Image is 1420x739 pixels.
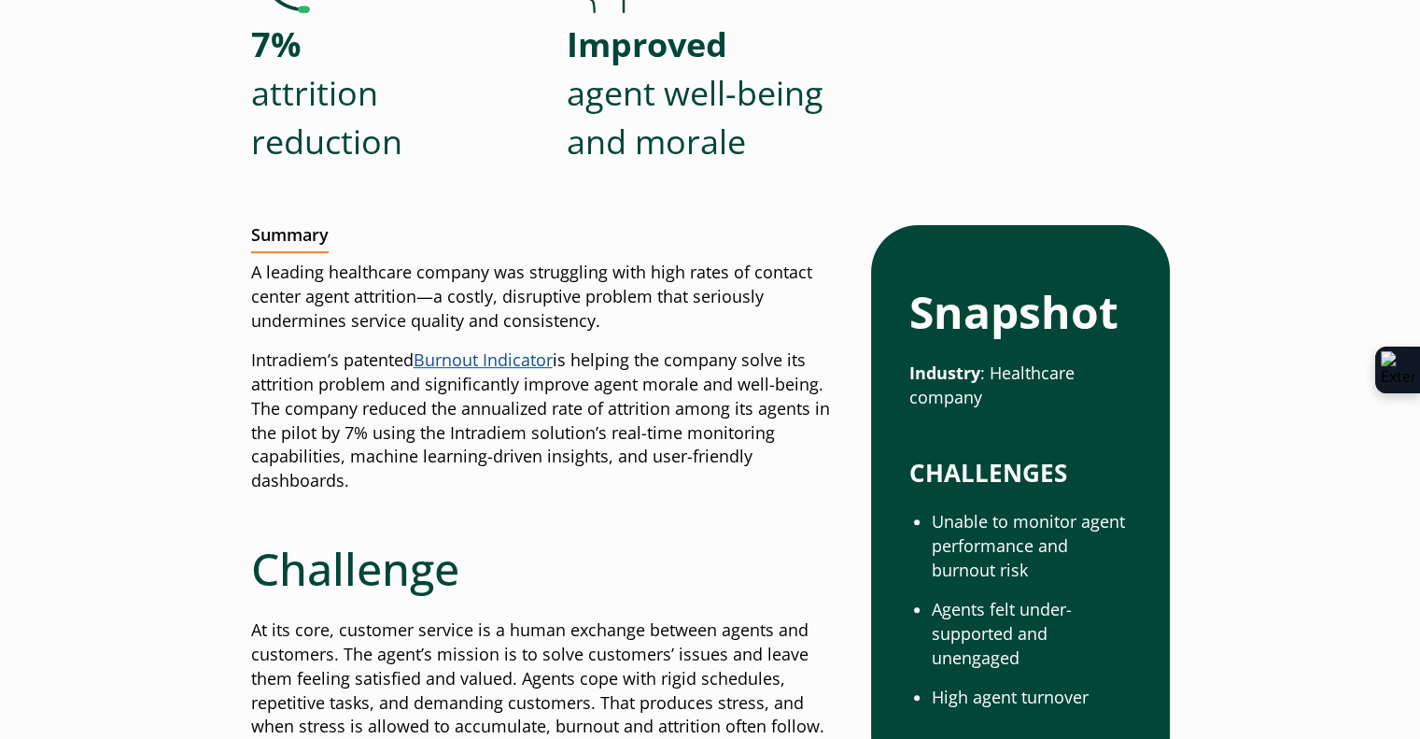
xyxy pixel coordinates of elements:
[251,261,842,334] p: A leading healthcare company was struggling with high rates of contact center agent attrition—a c...
[251,348,842,493] p: Intradiem’s patented is helping the company solve its attrition problem and significantly improve...
[932,598,1131,671] li: Agents felt under-supported and unengaged
[567,21,823,165] p: agent well-being and morale
[909,362,980,384] strong: Industry
[909,456,1067,490] strong: CHALLENGES
[1381,351,1414,389] img: Extension Icon
[567,21,727,67] strong: Improved
[932,686,1131,710] li: High agent turnover
[251,21,301,67] strong: 7%
[414,348,553,371] a: Burnout Indicator
[909,362,1131,410] p: : Healthcare company
[251,225,329,253] h2: Summary
[251,542,842,596] h2: Challenge
[909,281,1118,342] strong: Snapshot
[932,510,1131,583] li: Unable to monitor agent performance and burnout risk
[251,21,402,165] p: attrition reduction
